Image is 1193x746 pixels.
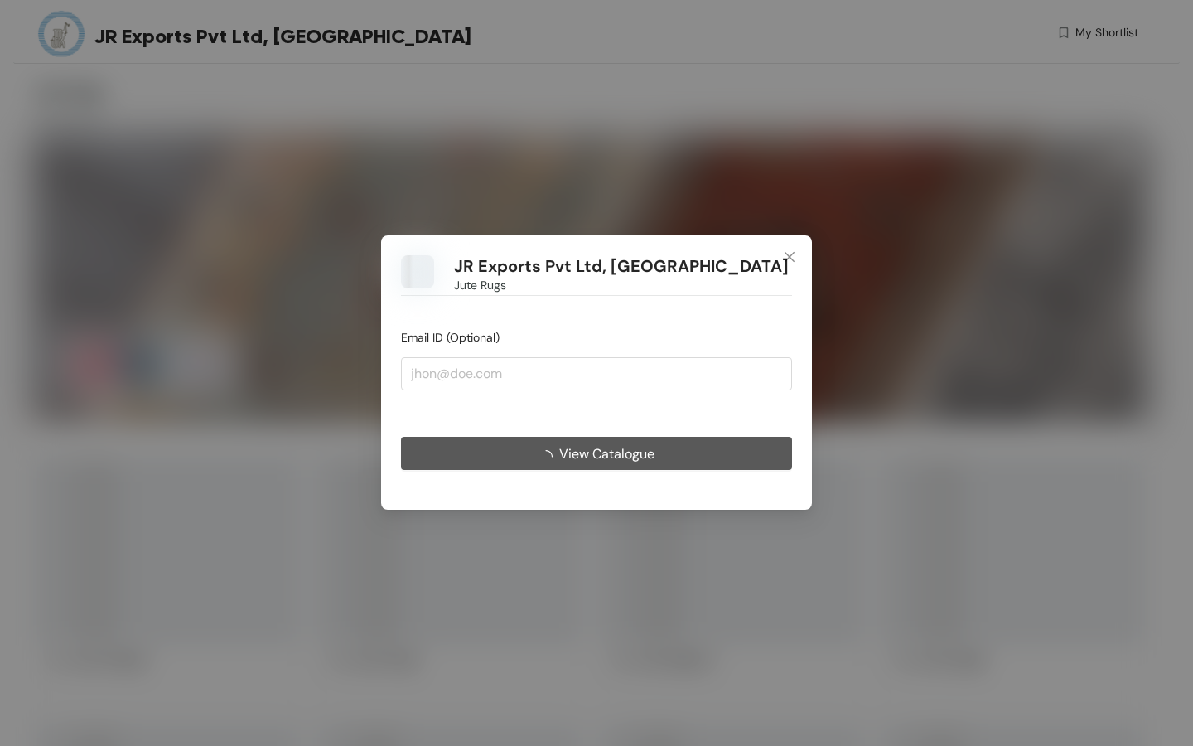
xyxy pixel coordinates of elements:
[401,438,792,471] button: View Catalogue
[454,277,506,295] span: Jute Rugs
[401,255,434,288] img: Buyer Portal
[783,250,796,264] span: close
[401,331,500,346] span: Email ID (Optional)
[454,256,789,277] h1: JR Exports Pvt Ltd, [GEOGRAPHIC_DATA]
[767,235,812,280] button: Close
[539,450,559,463] span: loading
[401,357,792,390] input: jhon@doe.com
[559,443,654,464] span: View Catalogue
